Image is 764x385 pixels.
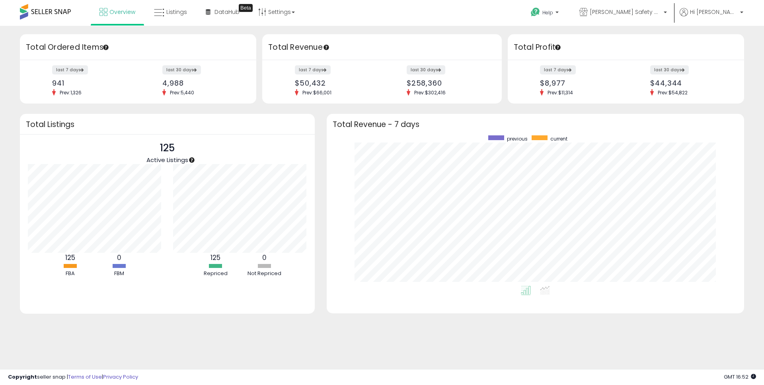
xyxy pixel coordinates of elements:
i: Get Help [530,7,540,17]
div: Repriced [192,270,240,278]
label: last 30 days [162,65,201,74]
h3: Total Listings [26,121,309,127]
label: last 30 days [407,65,445,74]
span: Listings [166,8,187,16]
b: 125 [65,253,75,262]
div: Tooltip anchor [102,44,109,51]
div: $8,977 [540,79,620,87]
h3: Total Ordered Items [26,42,250,53]
label: last 7 days [295,65,331,74]
div: FBA [46,270,94,278]
span: Help [542,9,553,16]
div: Tooltip anchor [239,4,253,12]
span: Hi [PERSON_NAME] [690,8,738,16]
span: Prev: $54,822 [654,89,692,96]
span: Prev: $66,001 [298,89,335,96]
div: Tooltip anchor [323,44,330,51]
span: current [550,135,567,142]
div: Tooltip anchor [188,156,195,164]
div: 941 [52,79,132,87]
span: Prev: $11,314 [544,89,577,96]
b: 0 [262,253,267,262]
span: Prev: 1,326 [56,89,86,96]
b: 0 [117,253,121,262]
b: 125 [210,253,220,262]
span: [PERSON_NAME] Safety & Supply [590,8,661,16]
label: last 7 days [52,65,88,74]
span: previous [507,135,528,142]
label: last 7 days [540,65,576,74]
span: Active Listings [146,156,188,164]
h3: Total Revenue [268,42,496,53]
div: FBM [95,270,143,278]
p: 125 [146,141,188,156]
span: Overview [109,8,135,16]
div: Tooltip anchor [554,44,561,51]
span: DataHub [214,8,240,16]
div: $50,432 [295,79,376,87]
span: Prev: 5,440 [166,89,198,96]
h3: Total Profit [514,42,738,53]
div: $44,344 [650,79,730,87]
a: Hi [PERSON_NAME] [680,8,743,26]
div: 4,988 [162,79,242,87]
div: $258,360 [407,79,488,87]
span: Prev: $302,416 [410,89,450,96]
label: last 30 days [650,65,689,74]
a: Help [524,1,567,26]
div: Not Repriced [241,270,288,278]
h3: Total Revenue - 7 days [333,121,738,127]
